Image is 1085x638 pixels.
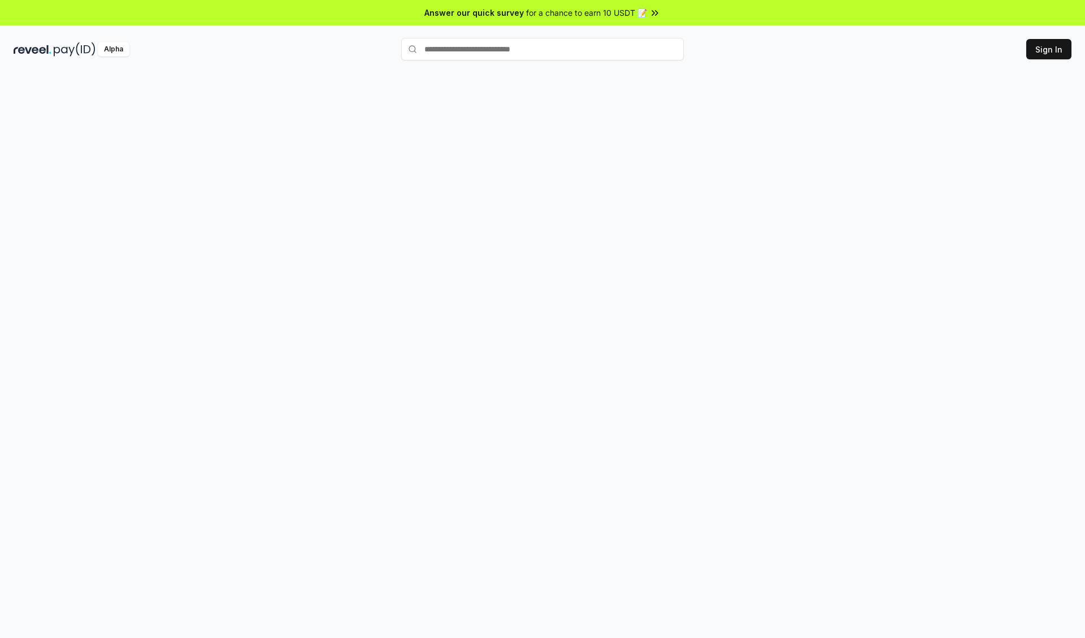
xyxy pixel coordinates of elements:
button: Sign In [1026,39,1071,59]
img: reveel_dark [14,42,51,57]
div: Alpha [98,42,129,57]
span: for a chance to earn 10 USDT 📝 [526,7,647,19]
span: Answer our quick survey [424,7,524,19]
img: pay_id [54,42,96,57]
